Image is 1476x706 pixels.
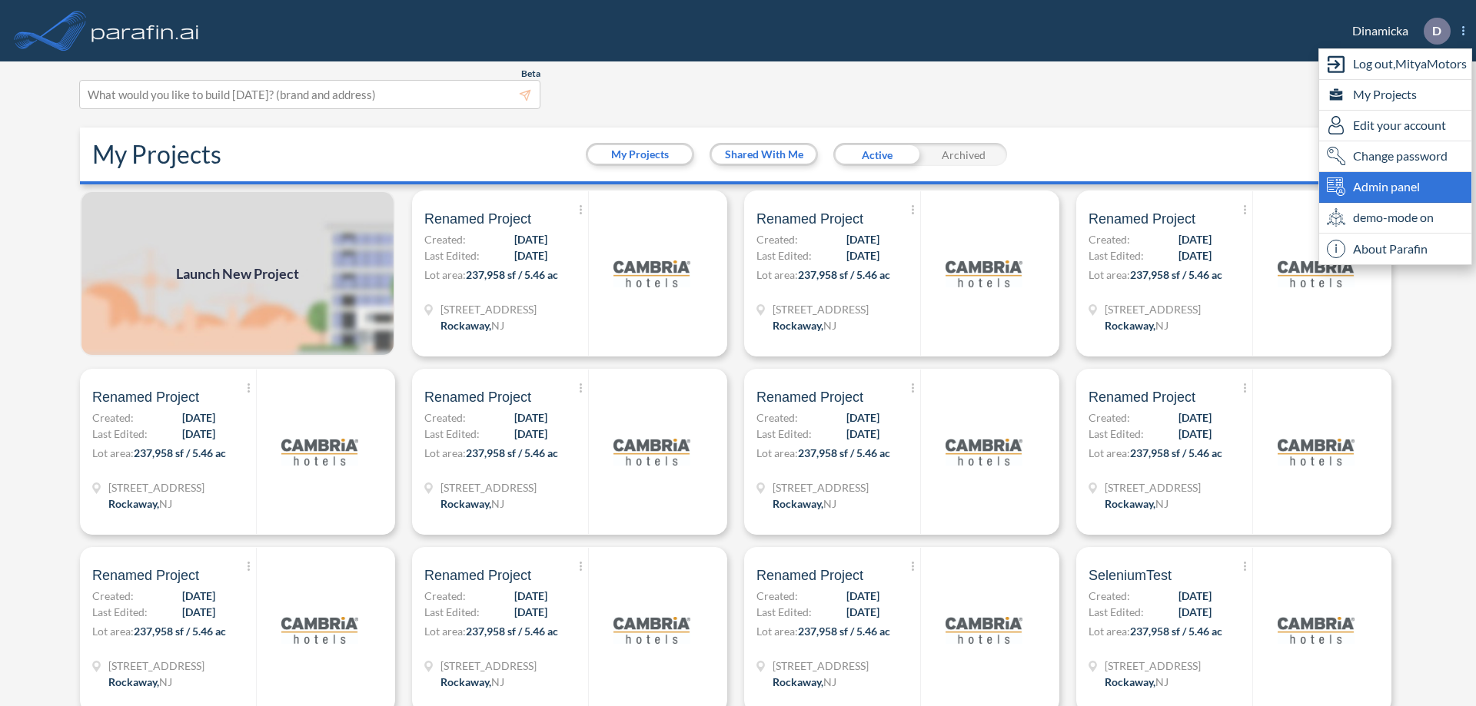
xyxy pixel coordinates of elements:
span: Rockaway , [1105,319,1155,332]
span: Renamed Project [92,566,199,585]
span: Lot area: [1089,446,1130,459]
span: 237,958 sf / 5.46 ac [466,625,558,638]
span: Rockaway , [773,675,823,688]
p: D [1432,24,1441,38]
span: Last Edited: [1089,604,1144,620]
span: [DATE] [514,247,547,264]
span: Renamed Project [92,388,199,406]
span: Edit your account [1353,116,1446,134]
span: Created: [92,588,134,604]
span: 321 Mt Hope Ave [440,479,537,496]
div: Change password [1319,141,1471,172]
span: [DATE] [514,409,547,426]
span: [DATE] [514,426,547,442]
span: Renamed Project [424,388,531,406]
span: 237,958 sf / 5.46 ac [798,625,890,638]
span: Renamed Project [756,566,863,585]
span: 321 Mt Hope Ave [1105,658,1201,674]
span: 321 Mt Hope Ave [1105,301,1201,317]
div: Admin panel [1319,172,1471,203]
span: [DATE] [846,604,879,620]
span: NJ [491,319,504,332]
span: Created: [92,409,134,426]
img: add [80,191,395,356]
span: Lot area: [756,625,798,638]
span: Last Edited: [756,247,812,264]
span: Lot area: [424,625,466,638]
span: Lot area: [92,446,134,459]
span: NJ [491,675,504,688]
div: Rockaway, NJ [1105,317,1168,333]
span: Rockaway , [440,497,491,510]
span: 321 Mt Hope Ave [773,301,869,317]
span: 237,958 sf / 5.46 ac [798,268,890,281]
span: Last Edited: [756,426,812,442]
span: Renamed Project [1089,210,1195,228]
span: [DATE] [1178,231,1212,247]
span: Log out, MityaMotors [1353,55,1467,73]
span: NJ [159,497,172,510]
h2: My Projects [92,140,221,169]
span: SeleniumTest [1089,566,1172,585]
span: Last Edited: [92,604,148,620]
span: 321 Mt Hope Ave [773,479,869,496]
span: 237,958 sf / 5.46 ac [798,446,890,459]
span: Rockaway , [440,319,491,332]
div: Rockaway, NJ [773,496,836,512]
img: logo [281,592,358,668]
span: Rockaway , [108,675,159,688]
span: Lot area: [756,268,798,281]
button: Shared With Me [712,145,816,164]
span: Lot area: [756,446,798,459]
span: Created: [424,588,466,604]
span: [DATE] [182,426,215,442]
span: 321 Mt Hope Ave [440,301,537,317]
span: Rockaway , [773,319,823,332]
span: Last Edited: [756,604,812,620]
span: [DATE] [182,409,215,426]
img: logo [946,413,1022,490]
span: Last Edited: [92,426,148,442]
div: About Parafin [1319,234,1471,264]
div: Edit user [1319,111,1471,141]
span: Created: [424,409,466,426]
span: [DATE] [514,588,547,604]
div: Rockaway, NJ [1105,496,1168,512]
span: Created: [756,409,798,426]
span: 237,958 sf / 5.46 ac [134,625,226,638]
div: Rockaway, NJ [440,317,504,333]
span: [DATE] [1178,588,1212,604]
img: logo [281,413,358,490]
span: 321 Mt Hope Ave [108,658,204,674]
span: [DATE] [182,604,215,620]
span: [DATE] [514,231,547,247]
span: Lot area: [424,268,466,281]
span: [DATE] [846,426,879,442]
div: Log out [1319,49,1471,80]
span: Change password [1353,147,1448,165]
div: demo-mode on [1319,203,1471,234]
span: Rockaway , [773,497,823,510]
span: 237,958 sf / 5.46 ac [466,446,558,459]
span: [DATE] [1178,409,1212,426]
span: Rockaway , [1105,497,1155,510]
div: Rockaway, NJ [773,317,836,333]
span: Rockaway , [440,675,491,688]
span: 321 Mt Hope Ave [440,658,537,674]
span: [DATE] [514,604,547,620]
span: Created: [1089,231,1130,247]
span: Admin panel [1353,177,1420,196]
span: Last Edited: [424,247,480,264]
span: NJ [159,675,172,688]
img: logo [613,413,690,490]
span: 237,958 sf / 5.46 ac [1130,268,1222,281]
span: [DATE] [1178,247,1212,264]
span: 321 Mt Hope Ave [773,658,869,674]
img: logo [1278,235,1355,312]
span: Rockaway , [108,497,159,510]
span: Last Edited: [424,604,480,620]
span: i [1327,240,1345,258]
div: Rockaway, NJ [440,496,504,512]
span: [DATE] [846,231,879,247]
span: Renamed Project [756,210,863,228]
